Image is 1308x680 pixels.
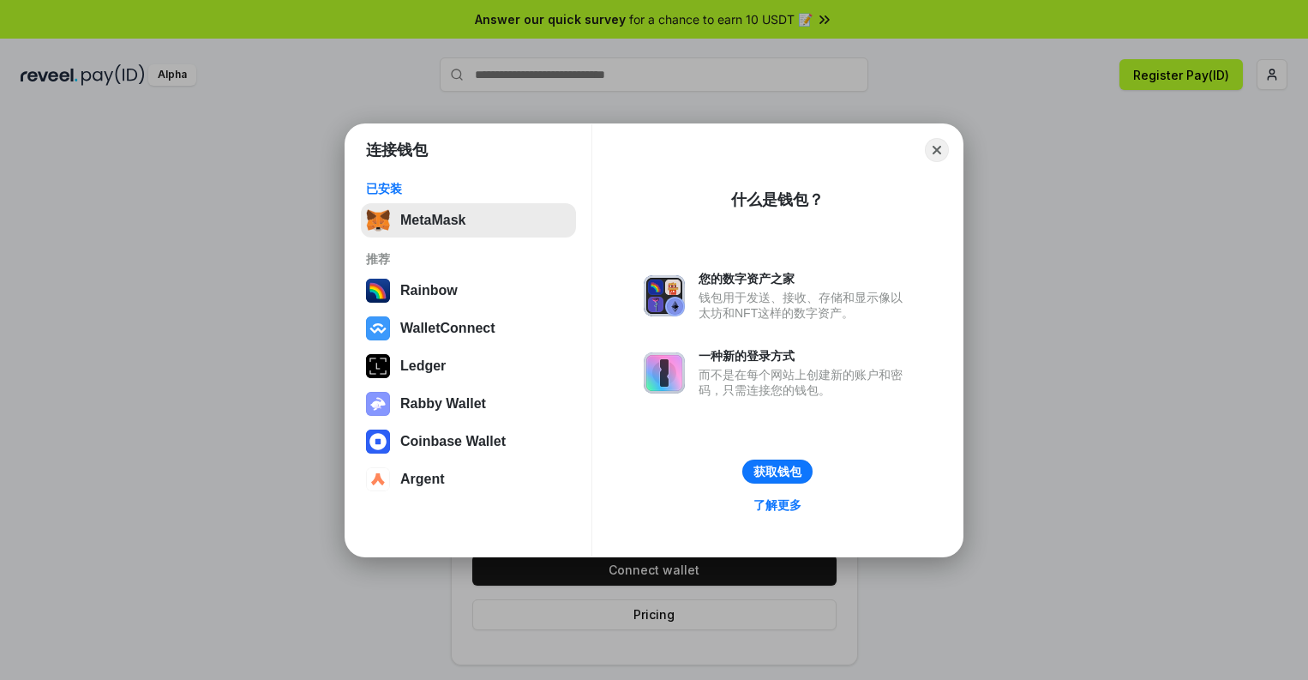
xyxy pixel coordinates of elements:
div: 已安装 [366,181,571,196]
img: svg+xml,%3Csvg%20width%3D%2228%22%20height%3D%2228%22%20viewBox%3D%220%200%2028%2028%22%20fill%3D... [366,467,390,491]
img: svg+xml,%3Csvg%20fill%3D%22none%22%20height%3D%2233%22%20viewBox%3D%220%200%2035%2033%22%20width%... [366,208,390,232]
h1: 连接钱包 [366,140,428,160]
div: 获取钱包 [753,464,801,479]
img: svg+xml,%3Csvg%20xmlns%3D%22http%3A%2F%2Fwww.w3.org%2F2000%2Fsvg%22%20fill%3D%22none%22%20viewBox... [366,392,390,416]
div: 钱包用于发送、接收、存储和显示像以太坊和NFT这样的数字资产。 [699,290,911,321]
div: 什么是钱包？ [731,190,824,210]
button: Rainbow [361,274,576,308]
img: svg+xml,%3Csvg%20width%3D%2228%22%20height%3D%2228%22%20viewBox%3D%220%200%2028%2028%22%20fill%3D... [366,316,390,340]
div: MetaMask [400,213,465,228]
div: 了解更多 [753,497,801,513]
img: svg+xml,%3Csvg%20xmlns%3D%22http%3A%2F%2Fwww.w3.org%2F2000%2Fsvg%22%20fill%3D%22none%22%20viewBox... [644,352,685,394]
div: 一种新的登录方式 [699,348,911,364]
div: WalletConnect [400,321,495,336]
button: Ledger [361,349,576,383]
div: Coinbase Wallet [400,434,506,449]
button: MetaMask [361,203,576,238]
button: Coinbase Wallet [361,424,576,459]
div: 您的数字资产之家 [699,271,911,286]
div: Argent [400,472,445,487]
button: Close [925,138,949,162]
div: Rabby Wallet [400,396,486,412]
img: svg+xml,%3Csvg%20xmlns%3D%22http%3A%2F%2Fwww.w3.org%2F2000%2Fsvg%22%20width%3D%2228%22%20height%3... [366,354,390,378]
img: svg+xml,%3Csvg%20width%3D%2228%22%20height%3D%2228%22%20viewBox%3D%220%200%2028%2028%22%20fill%3D... [366,430,390,454]
div: Rainbow [400,283,458,298]
button: WalletConnect [361,311,576,346]
button: Argent [361,462,576,496]
button: 获取钱包 [742,460,813,484]
a: 了解更多 [743,494,812,516]
div: 推荐 [366,251,571,267]
button: Rabby Wallet [361,387,576,421]
img: svg+xml,%3Csvg%20xmlns%3D%22http%3A%2F%2Fwww.w3.org%2F2000%2Fsvg%22%20fill%3D%22none%22%20viewBox... [644,275,685,316]
div: 而不是在每个网站上创建新的账户和密码，只需连接您的钱包。 [699,367,911,398]
div: Ledger [400,358,446,374]
img: svg+xml,%3Csvg%20width%3D%22120%22%20height%3D%22120%22%20viewBox%3D%220%200%20120%20120%22%20fil... [366,279,390,303]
